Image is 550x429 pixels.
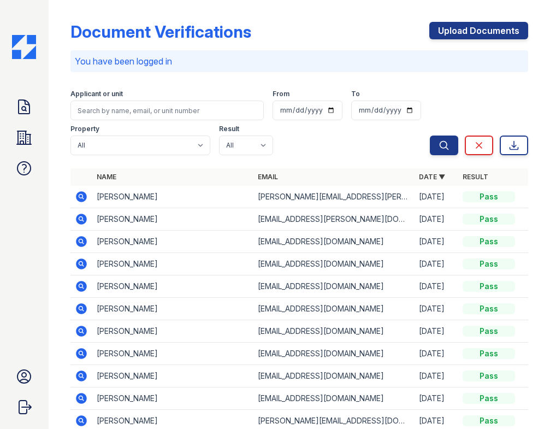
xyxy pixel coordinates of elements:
[253,320,415,343] td: [EMAIL_ADDRESS][DOMAIN_NAME]
[92,343,253,365] td: [PERSON_NAME]
[253,343,415,365] td: [EMAIL_ADDRESS][DOMAIN_NAME]
[429,22,528,39] a: Upload Documents
[92,298,253,320] td: [PERSON_NAME]
[463,326,515,337] div: Pass
[415,231,458,253] td: [DATE]
[463,393,515,404] div: Pass
[253,298,415,320] td: [EMAIL_ADDRESS][DOMAIN_NAME]
[253,208,415,231] td: [EMAIL_ADDRESS][PERSON_NAME][DOMAIN_NAME]
[463,415,515,426] div: Pass
[463,214,515,225] div: Pass
[415,343,458,365] td: [DATE]
[415,275,458,298] td: [DATE]
[92,365,253,387] td: [PERSON_NAME]
[415,320,458,343] td: [DATE]
[253,365,415,387] td: [EMAIL_ADDRESS][DOMAIN_NAME]
[415,253,458,275] td: [DATE]
[253,253,415,275] td: [EMAIL_ADDRESS][DOMAIN_NAME]
[415,186,458,208] td: [DATE]
[70,125,99,133] label: Property
[273,90,289,98] label: From
[419,173,445,181] a: Date ▼
[351,90,360,98] label: To
[70,101,264,120] input: Search by name, email, or unit number
[92,231,253,253] td: [PERSON_NAME]
[12,35,36,59] img: CE_Icon_Blue-c292c112584629df590d857e76928e9f676e5b41ef8f769ba2f05ee15b207248.png
[92,387,253,410] td: [PERSON_NAME]
[253,275,415,298] td: [EMAIL_ADDRESS][DOMAIN_NAME]
[253,231,415,253] td: [EMAIL_ADDRESS][DOMAIN_NAME]
[463,191,515,202] div: Pass
[463,303,515,314] div: Pass
[70,22,251,42] div: Document Verifications
[415,208,458,231] td: [DATE]
[258,173,278,181] a: Email
[97,173,116,181] a: Name
[70,90,123,98] label: Applicant or unit
[219,125,239,133] label: Result
[92,253,253,275] td: [PERSON_NAME]
[75,55,524,68] p: You have been logged in
[463,258,515,269] div: Pass
[92,186,253,208] td: [PERSON_NAME]
[463,348,515,359] div: Pass
[92,208,253,231] td: [PERSON_NAME]
[253,387,415,410] td: [EMAIL_ADDRESS][DOMAIN_NAME]
[463,236,515,247] div: Pass
[415,298,458,320] td: [DATE]
[253,186,415,208] td: [PERSON_NAME][EMAIL_ADDRESS][PERSON_NAME][DOMAIN_NAME]
[463,371,515,381] div: Pass
[415,387,458,410] td: [DATE]
[92,320,253,343] td: [PERSON_NAME]
[92,275,253,298] td: [PERSON_NAME]
[463,281,515,292] div: Pass
[415,365,458,387] td: [DATE]
[463,173,488,181] a: Result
